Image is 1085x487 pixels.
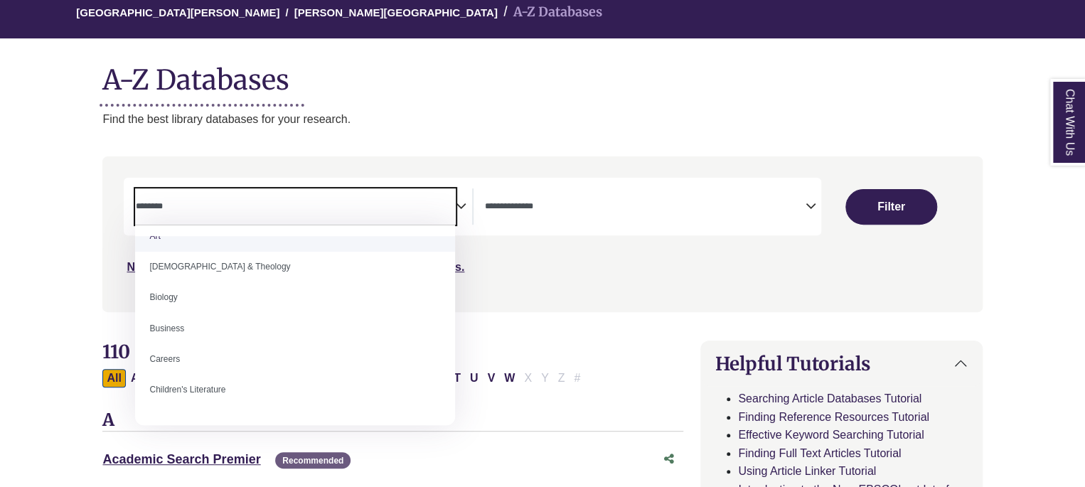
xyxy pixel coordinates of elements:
[135,344,455,375] li: Careers
[102,110,982,129] p: Find the best library databases for your research.
[135,202,455,213] textarea: Search
[127,369,144,387] button: Filter Results A
[294,4,498,18] a: [PERSON_NAME][GEOGRAPHIC_DATA]
[102,410,683,432] h3: A
[485,202,805,213] textarea: Search
[655,446,683,473] button: Share this database
[135,221,455,252] li: Art
[738,429,924,441] a: Effective Keyword Searching Tutorial
[102,371,586,383] div: Alpha-list to filter by first letter of database name
[127,261,464,273] a: Not sure where to start? Check our Recommended Databases.
[500,369,519,387] button: Filter Results W
[738,465,876,477] a: Using Article Linker Tutorial
[498,2,602,23] li: A-Z Databases
[845,189,937,225] button: Submit for Search Results
[466,369,483,387] button: Filter Results U
[102,156,982,311] nav: Search filters
[701,341,981,386] button: Helpful Tutorials
[135,375,455,405] li: Children's Literature
[102,369,125,387] button: All
[102,53,982,96] h1: A-Z Databases
[135,252,455,282] li: [DEMOGRAPHIC_DATA] & Theology
[76,4,279,18] a: [GEOGRAPHIC_DATA][PERSON_NAME]
[738,392,921,405] a: Searching Article Databases Tutorial
[449,369,465,387] button: Filter Results T
[102,452,260,466] a: Academic Search Premier
[135,405,455,436] li: [DEMOGRAPHIC_DATA] Ministry
[738,411,929,423] a: Finding Reference Resources Tutorial
[135,314,455,344] li: Business
[135,282,455,313] li: Biology
[102,340,228,363] span: 110 Databases
[275,452,351,469] span: Recommended
[483,369,499,387] button: Filter Results V
[738,447,901,459] a: Finding Full Text Articles Tutorial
